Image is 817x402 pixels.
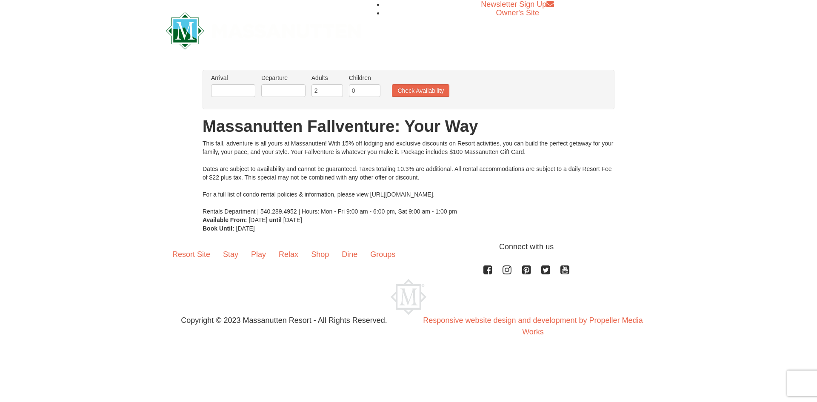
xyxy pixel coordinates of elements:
h1: Massanutten Fallventure: Your Way [203,118,614,135]
button: Check Availability [392,84,449,97]
strong: until [269,217,282,223]
label: Adults [311,74,343,82]
strong: Available From: [203,217,247,223]
a: Massanutten Resort [166,20,361,40]
a: Play [245,241,272,268]
span: [DATE] [283,217,302,223]
p: Connect with us [166,241,651,253]
a: Stay [217,241,245,268]
strong: Book Until: [203,225,234,232]
label: Departure [261,74,306,82]
a: Responsive website design and development by Propeller Media Works [423,316,643,336]
a: Dine [335,241,364,268]
span: [DATE] [249,217,267,223]
p: Copyright © 2023 Massanutten Resort - All Rights Reserved. [160,315,408,326]
a: Resort Site [166,241,217,268]
a: Relax [272,241,305,268]
a: Owner's Site [496,9,539,17]
a: Groups [364,241,402,268]
span: [DATE] [236,225,255,232]
a: Shop [305,241,335,268]
img: Massanutten Resort Logo [166,12,361,49]
img: Massanutten Resort Logo [391,279,426,315]
label: Arrival [211,74,255,82]
div: This fall, adventure is all yours at Massanutten! With 15% off lodging and exclusive discounts on... [203,139,614,216]
label: Children [349,74,380,82]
